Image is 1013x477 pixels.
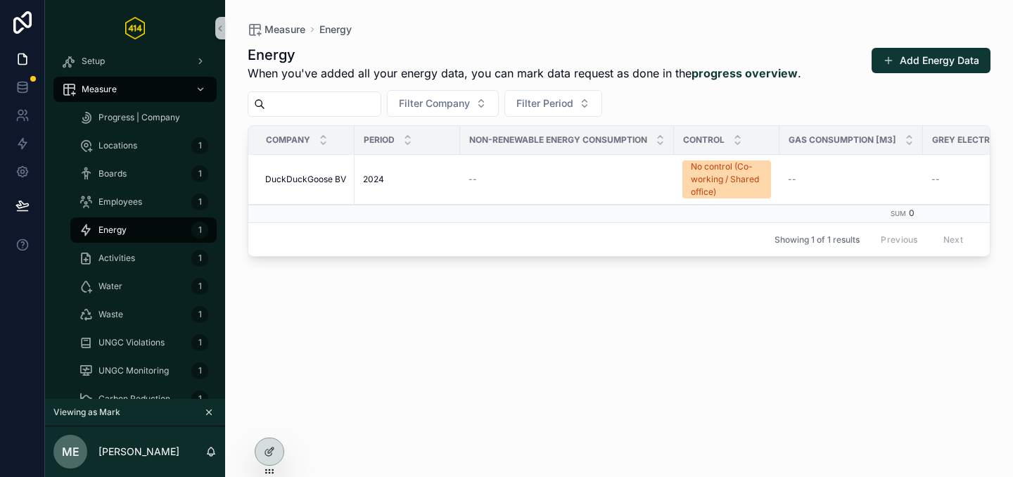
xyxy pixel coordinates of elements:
[98,224,127,236] span: Energy
[191,165,208,182] div: 1
[98,445,179,459] p: [PERSON_NAME]
[364,134,395,146] span: Period
[70,386,217,412] a: Carbon Reduction1
[248,23,305,37] a: Measure
[70,217,217,243] a: Energy1
[53,49,217,74] a: Setup
[82,56,105,67] span: Setup
[98,337,165,348] span: UNGC Violations
[98,168,127,179] span: Boards
[191,278,208,295] div: 1
[363,174,384,185] span: 2024
[70,133,217,158] a: Locations1
[53,407,120,418] span: Viewing as Mark
[387,90,499,117] button: Select Button
[98,140,137,151] span: Locations
[70,302,217,327] a: Waste1
[191,222,208,238] div: 1
[70,330,217,355] a: UNGC Violations1
[98,365,169,376] span: UNGC Monitoring
[891,210,906,217] small: Sum
[504,90,602,117] button: Select Button
[98,112,180,123] span: Progress | Company
[516,96,573,110] span: Filter Period
[683,134,725,146] span: Control
[53,77,217,102] a: Measure
[70,189,217,215] a: Employees1
[70,246,217,271] a: Activities1
[265,23,305,37] span: Measure
[70,161,217,186] a: Boards1
[909,208,915,218] span: 0
[191,334,208,351] div: 1
[788,174,915,185] a: --
[469,134,647,146] span: Non-renewable energy consumption
[98,281,122,292] span: Water
[319,23,352,37] a: Energy
[363,174,452,185] a: 2024
[191,362,208,379] div: 1
[399,96,470,110] span: Filter Company
[469,174,665,185] a: --
[788,174,796,185] span: --
[191,193,208,210] div: 1
[691,160,763,198] div: No control (Co-working / Shared office)
[98,196,142,208] span: Employees
[872,48,990,73] button: Add Energy Data
[775,234,860,246] span: Showing 1 of 1 results
[98,309,123,320] span: Waste
[191,137,208,154] div: 1
[191,250,208,267] div: 1
[931,174,940,185] span: --
[265,174,346,185] a: DuckDuckGoose BV
[98,393,170,405] span: Carbon Reduction
[125,17,145,39] img: App logo
[191,306,208,323] div: 1
[70,358,217,383] a: UNGC Monitoring1
[692,66,798,80] a: progress overview
[266,134,310,146] span: Company
[682,160,771,198] a: No control (Co-working / Shared office)
[70,105,217,130] a: Progress | Company
[62,443,79,460] span: ME
[191,390,208,407] div: 1
[248,65,801,82] span: When you've added all your energy data, you can mark data request as done in the .
[248,45,801,65] h1: Energy
[98,253,135,264] span: Activities
[469,174,477,185] span: --
[789,134,896,146] span: Gas consumption [m3]
[70,274,217,299] a: Water1
[82,84,117,95] span: Measure
[45,56,225,399] div: scrollable content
